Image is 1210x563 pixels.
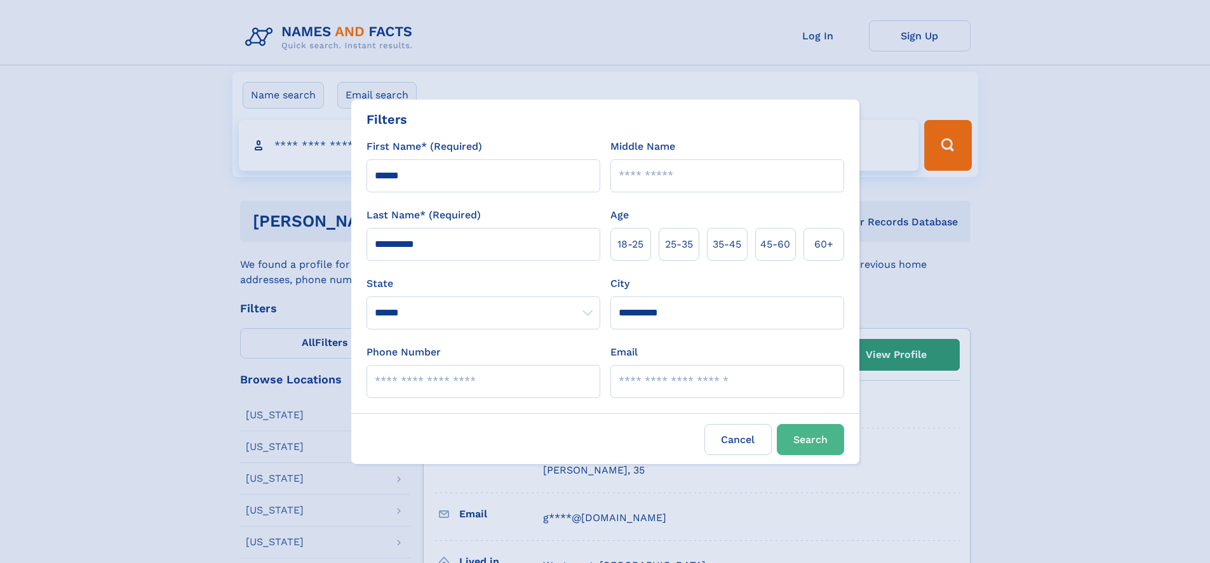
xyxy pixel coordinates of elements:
span: 35‑45 [713,237,741,252]
span: 25‑35 [665,237,693,252]
label: Email [610,345,638,360]
label: Age [610,208,629,223]
label: Phone Number [366,345,441,360]
span: 45‑60 [760,237,790,252]
label: First Name* (Required) [366,139,482,154]
label: State [366,276,600,291]
button: Search [777,424,844,455]
span: 60+ [814,237,833,252]
label: City [610,276,629,291]
div: Filters [366,110,407,129]
label: Middle Name [610,139,675,154]
label: Cancel [704,424,772,455]
label: Last Name* (Required) [366,208,481,223]
span: 18‑25 [617,237,643,252]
